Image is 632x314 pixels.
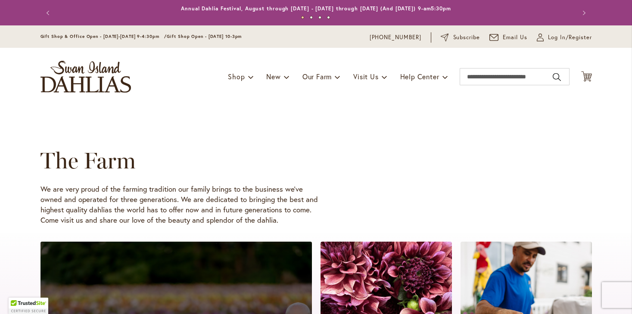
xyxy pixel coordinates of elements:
[548,33,592,42] span: Log In/Register
[537,33,592,42] a: Log In/Register
[453,33,480,42] span: Subscribe
[489,33,527,42] a: Email Us
[181,5,451,12] a: Annual Dahlia Festival, August through [DATE] - [DATE] through [DATE] (And [DATE]) 9-am5:30pm
[40,61,131,93] a: store logo
[503,33,527,42] span: Email Us
[40,34,167,39] span: Gift Shop & Office Open - [DATE]-[DATE] 9-4:30pm /
[310,16,313,19] button: 2 of 4
[353,72,378,81] span: Visit Us
[301,16,304,19] button: 1 of 4
[40,4,58,22] button: Previous
[370,33,422,42] a: [PHONE_NUMBER]
[167,34,242,39] span: Gift Shop Open - [DATE] 10-3pm
[40,148,567,174] h1: The Farm
[40,184,321,225] p: We are very proud of the farming tradition our family brings to the business we’ve owned and oper...
[441,33,480,42] a: Subscribe
[575,4,592,22] button: Next
[302,72,332,81] span: Our Farm
[266,72,280,81] span: New
[400,72,439,81] span: Help Center
[228,72,245,81] span: Shop
[327,16,330,19] button: 4 of 4
[318,16,321,19] button: 3 of 4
